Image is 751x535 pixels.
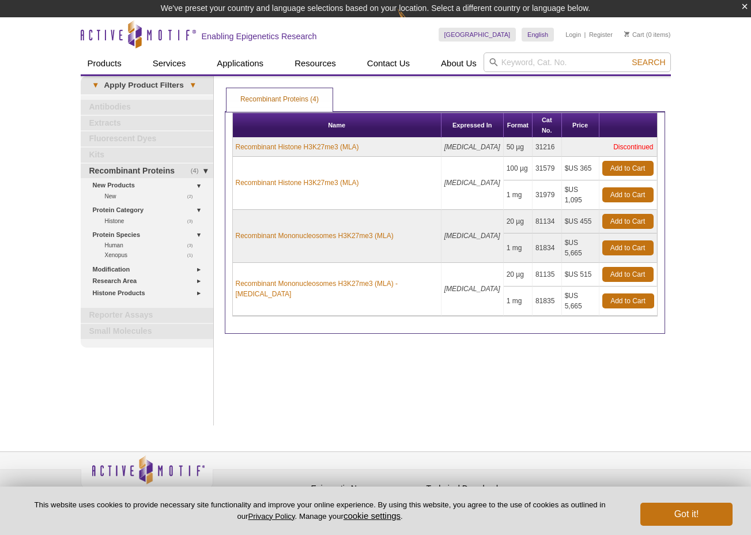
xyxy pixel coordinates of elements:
[533,263,562,287] td: 81135
[565,31,581,39] a: Login
[81,308,213,323] a: Reporter Assays
[533,210,562,233] td: 81134
[504,113,533,138] th: Format
[504,138,533,157] td: 50 µg
[533,233,562,263] td: 81834
[624,31,644,39] a: Cart
[81,52,129,74] a: Products
[542,472,628,498] table: Click to Verify - This site chose Symantec SSL for secure e-commerce and confidential communicati...
[233,113,441,138] th: Name
[248,512,295,521] a: Privacy Policy
[81,148,213,163] a: Kits
[18,500,621,522] p: This website uses cookies to provide necessary site functionality and improve your online experie...
[444,143,500,151] i: [MEDICAL_DATA]
[640,503,733,526] button: Got it!
[227,88,333,111] a: Recombinant Proteins (4)
[504,157,533,180] td: 100 µg
[484,52,671,72] input: Keyword, Cat. No.
[628,57,669,67] button: Search
[146,52,193,74] a: Services
[236,142,359,152] a: Recombinant Histone H3K27me3 (MLA)
[584,28,586,42] li: |
[236,231,394,241] a: Recombinant Mononucleosomes H3K27me3 (MLA)
[562,263,599,287] td: $US 515
[236,178,359,188] a: Recombinant Histone H3K27me3 (MLA)
[93,263,206,276] a: Modification
[533,157,562,180] td: 31579
[439,28,516,42] a: [GEOGRAPHIC_DATA]
[219,482,264,499] a: Privacy Policy
[444,285,500,293] i: [MEDICAL_DATA]
[602,187,654,202] a: Add to Cart
[86,80,104,91] span: ▾
[398,9,428,36] img: Change Here
[533,287,562,316] td: 81835
[105,250,199,260] a: (1)Xenopus
[562,180,599,210] td: $US 1,095
[191,164,205,179] span: (4)
[202,31,317,42] h2: Enabling Epigenetics Research
[522,28,554,42] a: English
[504,287,533,316] td: 1 mg
[210,52,270,74] a: Applications
[444,232,500,240] i: [MEDICAL_DATA]
[444,179,500,187] i: [MEDICAL_DATA]
[360,52,417,74] a: Contact Us
[624,28,671,42] li: (0 items)
[93,229,206,241] a: Protein Species
[562,138,657,157] td: Discontinued
[562,157,599,180] td: $US 365
[81,131,213,146] a: Fluorescent Dyes
[533,180,562,210] td: 31979
[624,31,629,37] img: Your Cart
[105,191,199,201] a: (2)New
[81,76,213,95] a: ▾Apply Product Filters▾
[81,100,213,115] a: Antibodies
[562,287,599,316] td: $US 5,665
[562,233,599,263] td: $US 5,665
[632,58,665,67] span: Search
[187,216,199,226] span: (3)
[187,191,199,201] span: (2)
[602,240,654,255] a: Add to Cart
[81,452,213,499] img: Active Motif,
[187,250,199,260] span: (1)
[93,179,206,191] a: New Products
[434,52,484,74] a: About Us
[288,52,343,74] a: Resources
[589,31,613,39] a: Register
[602,214,654,229] a: Add to Cart
[562,113,599,138] th: Price
[602,161,654,176] a: Add to Cart
[81,324,213,339] a: Small Molecules
[504,263,533,287] td: 20 µg
[344,511,401,521] button: cookie settings
[236,278,438,299] a: Recombinant Mononucleosomes H3K27me3 (MLA) - [MEDICAL_DATA]
[184,80,202,91] span: ▾
[93,275,206,287] a: Research Area
[533,138,562,157] td: 31216
[533,113,562,138] th: Cat No.
[105,216,199,226] a: (3)Histone
[427,484,536,493] h4: Technical Downloads
[81,164,213,179] a: (4)Recombinant Proteins
[441,113,504,138] th: Expressed In
[187,240,199,250] span: (3)
[504,210,533,233] td: 20 µg
[93,204,206,216] a: Protein Category
[504,180,533,210] td: 1 mg
[93,287,206,299] a: Histone Products
[105,240,199,250] a: (3)Human
[311,484,421,493] h4: Epigenetic News
[602,293,654,308] a: Add to Cart
[562,210,599,233] td: $US 455
[602,267,654,282] a: Add to Cart
[504,233,533,263] td: 1 mg
[81,116,213,131] a: Extracts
